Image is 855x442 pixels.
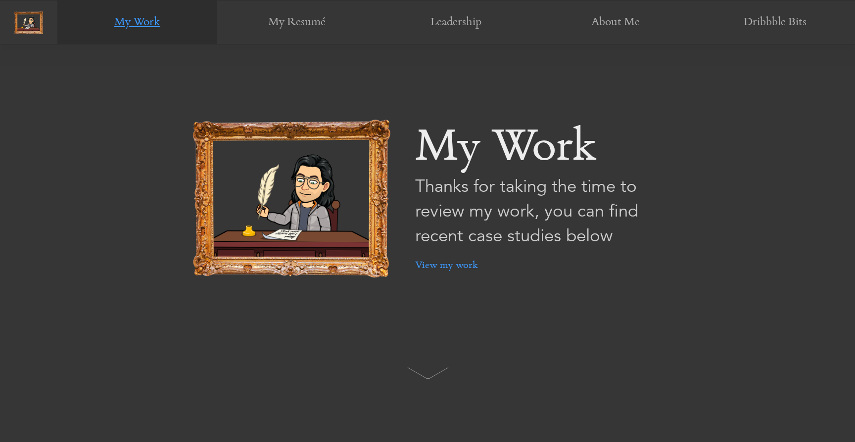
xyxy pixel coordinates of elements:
a: Leadership [377,0,536,45]
a: About Me [536,0,695,45]
a: My Resumé [217,0,376,45]
img: picture-frame.png [14,11,43,34]
a: My Work [57,0,217,45]
a: Dribbble Bits [696,0,855,45]
p: Thanks for taking the time to review my work, you can find recent case studies below [415,174,663,248]
p: My Work [415,120,663,179]
img: picture-frame.png [192,120,390,278]
img: arrow.svg [407,356,449,368]
a: View my work [415,248,663,283]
